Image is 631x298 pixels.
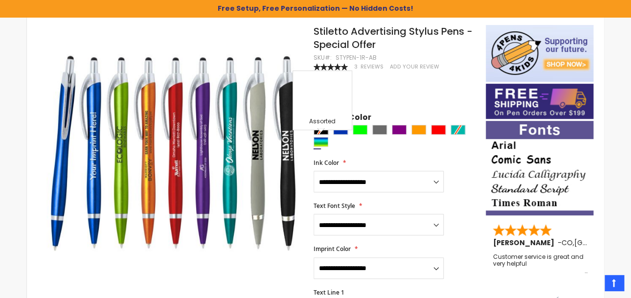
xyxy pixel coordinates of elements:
div: Red [431,125,446,135]
a: 3 Reviews [354,63,385,70]
img: Stiletto Advertising Stylus Pens - Special Offer [46,23,300,277]
span: Text Line 1 [314,288,344,297]
div: 100% [314,64,348,70]
span: Stiletto Advertising Stylus Pens - Special Offer [314,24,473,51]
div: Assorted [314,137,328,147]
div: Orange [411,125,426,135]
div: STYPEN-1R-AB [336,54,377,62]
div: Lime Green [353,125,367,135]
span: Text Font Style [314,202,355,210]
div: Assorted [295,117,349,127]
div: Purple [392,125,406,135]
span: Reviews [361,63,383,70]
strong: SKU [314,53,332,62]
span: 3 [354,63,358,70]
img: 4pens 4 kids [486,25,593,82]
img: Free shipping on orders over $199 [486,84,593,119]
div: Grey [372,125,387,135]
span: Imprint Color [314,245,351,253]
a: Add Your Review [390,63,439,70]
span: Ink Color [314,159,339,167]
img: font-personalization-examples [486,121,593,215]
